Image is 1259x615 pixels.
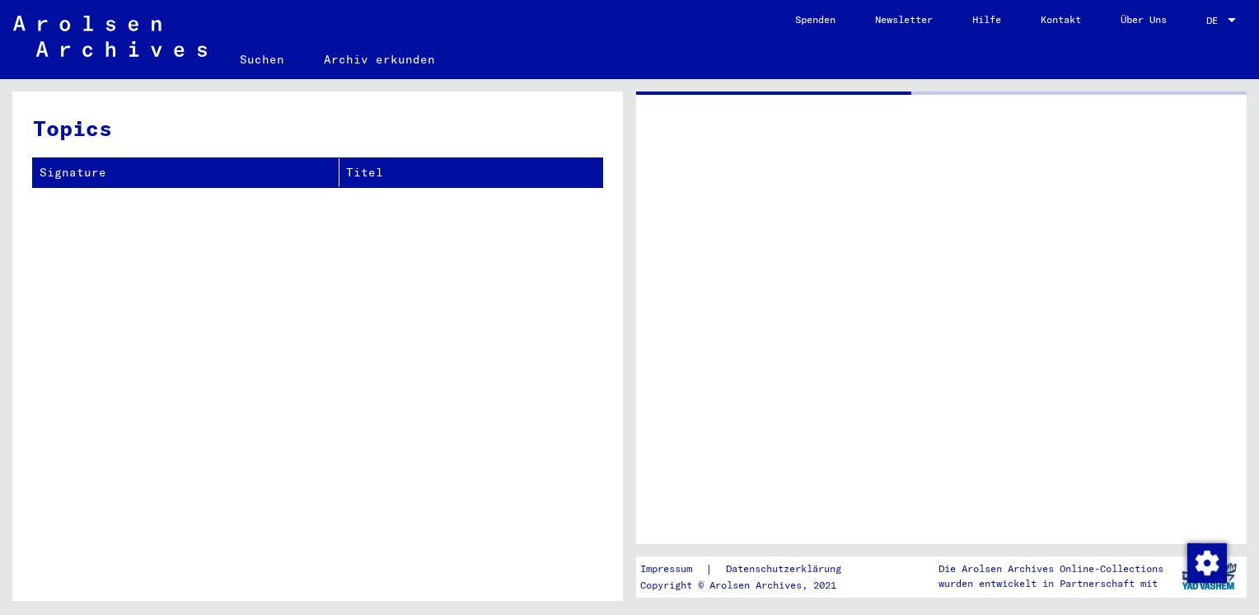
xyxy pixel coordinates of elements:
[1187,543,1227,583] img: Zustimmung ändern
[33,158,339,187] th: Signature
[938,576,1163,591] p: wurden entwickelt in Partnerschaft mit
[304,40,455,79] a: Archiv erkunden
[938,561,1163,576] p: Die Arolsen Archives Online-Collections
[220,40,304,79] a: Suchen
[1186,542,1226,582] div: Zustimmung ändern
[640,561,861,578] div: |
[1178,556,1240,597] img: yv_logo.png
[13,16,207,57] img: Arolsen_neg.svg
[339,158,602,187] th: Titel
[713,561,861,578] a: Datenschutzerklärung
[33,112,601,144] h3: Topics
[1206,15,1224,26] span: DE
[640,561,705,578] a: Impressum
[640,578,861,593] p: Copyright © Arolsen Archives, 2021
